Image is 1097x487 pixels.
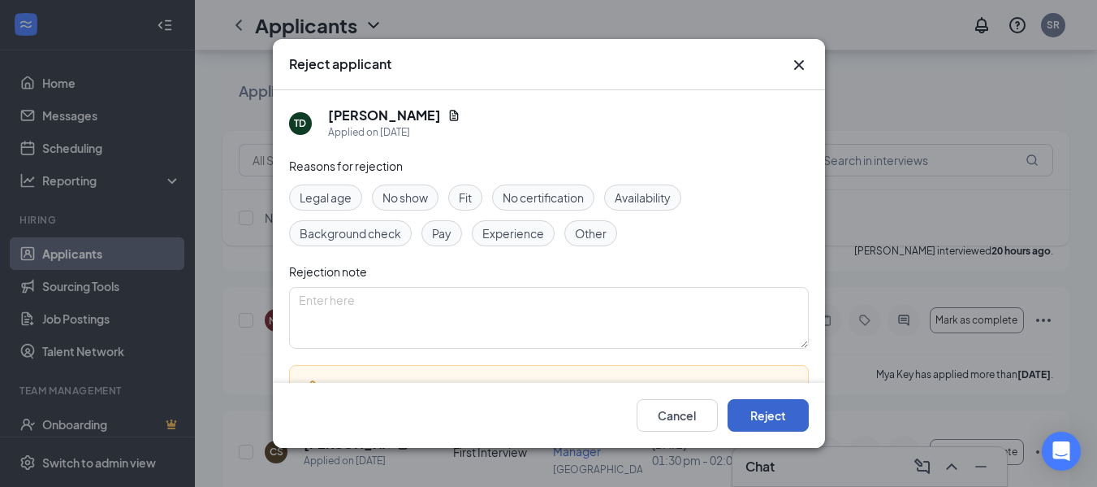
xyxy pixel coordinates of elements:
[482,224,544,242] span: Experience
[303,379,322,398] svg: Warning
[382,189,428,207] span: No show
[300,189,352,207] span: Legal age
[289,159,403,173] span: Reasons for rejection
[447,109,460,122] svg: Document
[728,399,809,432] button: Reject
[289,55,391,73] h3: Reject applicant
[637,399,718,432] button: Cancel
[503,189,584,207] span: No certification
[328,124,460,141] div: Applied on [DATE]
[575,224,607,242] span: Other
[615,189,671,207] span: Availability
[789,55,809,75] button: Close
[1042,432,1081,471] div: Open Intercom Messenger
[432,224,451,242] span: Pay
[300,224,401,242] span: Background check
[328,107,441,124] h5: [PERSON_NAME]
[789,55,809,75] svg: Cross
[294,116,306,130] div: TD
[459,189,472,207] span: Fit
[289,264,367,279] span: Rejection note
